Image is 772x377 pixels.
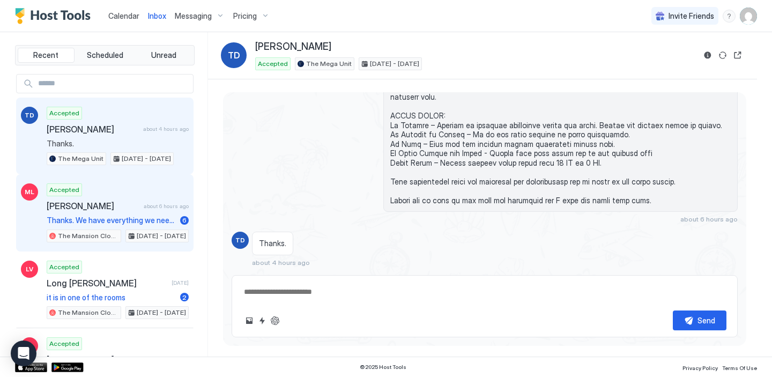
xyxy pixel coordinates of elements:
[47,354,167,365] span: [PERSON_NAME]
[252,258,310,267] span: about 4 hours ago
[258,59,288,69] span: Accepted
[370,59,419,69] span: [DATE] - [DATE]
[77,48,133,63] button: Scheduled
[682,365,718,371] span: Privacy Policy
[108,11,139,20] span: Calendar
[269,314,281,327] button: ChatGPT Auto Reply
[11,341,36,366] div: Open Intercom Messenger
[697,315,715,326] div: Send
[148,11,166,20] span: Inbox
[137,231,186,241] span: [DATE] - [DATE]
[259,239,286,248] span: Thanks.
[15,8,95,24] a: Host Tools Logo
[175,11,212,21] span: Messaging
[87,50,123,60] span: Scheduled
[49,339,79,349] span: Accepted
[172,279,189,286] span: [DATE]
[228,49,240,62] span: TD
[682,361,718,373] a: Privacy Policy
[26,264,33,274] span: LV
[34,75,193,93] input: Input Field
[680,215,738,223] span: about 6 hours ago
[722,365,757,371] span: Terms Of Use
[716,49,729,62] button: Sync reservation
[58,308,118,317] span: The Mansion Close to the City
[182,216,187,224] span: 6
[722,361,757,373] a: Terms Of Use
[47,216,176,225] span: Thanks. We have everything we need and will follow the checkout procedures.
[151,50,176,60] span: Unread
[18,48,75,63] button: Recent
[740,8,757,25] div: User profile
[256,314,269,327] button: Quick reply
[148,10,166,21] a: Inbox
[51,363,84,372] a: Google Play Store
[49,262,79,272] span: Accepted
[233,11,257,21] span: Pricing
[701,49,714,62] button: Reservation information
[723,10,736,23] div: menu
[669,11,714,21] span: Invite Friends
[49,185,79,195] span: Accepted
[143,125,189,132] span: about 4 hours ago
[25,110,34,120] span: TD
[731,49,744,62] button: Open reservation
[58,231,118,241] span: The Mansion Close to the City
[306,59,352,69] span: The Mega Unit
[47,124,139,135] span: [PERSON_NAME]
[49,108,79,118] span: Accepted
[47,139,189,149] span: Thanks.
[360,364,406,371] span: © 2025 Host Tools
[255,41,331,53] span: [PERSON_NAME]
[243,314,256,327] button: Upload image
[673,311,726,330] button: Send
[144,203,189,210] span: about 6 hours ago
[25,187,34,197] span: ML
[15,45,195,65] div: tab-group
[182,293,187,301] span: 2
[47,201,139,211] span: [PERSON_NAME]
[235,235,245,245] span: TD
[47,278,167,289] span: Long [PERSON_NAME]
[135,48,192,63] button: Unread
[15,363,47,372] a: App Store
[58,154,103,164] span: The Mega Unit
[108,10,139,21] a: Calendar
[137,308,186,317] span: [DATE] - [DATE]
[122,154,171,164] span: [DATE] - [DATE]
[33,50,58,60] span: Recent
[47,293,176,302] span: it is in one of the rooms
